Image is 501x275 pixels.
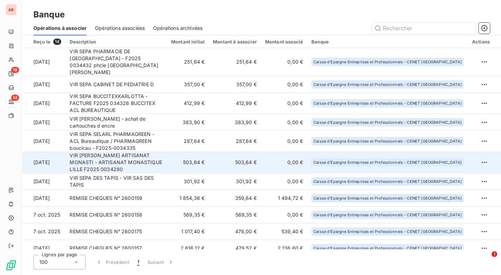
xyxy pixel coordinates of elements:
div: Banque [311,39,464,45]
td: REMISE CHEQUES N° 2600175 [65,223,167,240]
td: 287,64 € [167,131,209,152]
td: 383,90 € [167,114,209,131]
td: 2 136,60 € [261,240,307,257]
span: Caisse d'Epargne Entreprises et Professionnels - CENET [GEOGRAPHIC_DATA] [313,196,462,200]
td: 301,92 € [209,173,261,190]
td: 539,40 € [261,223,307,240]
td: [DATE] [22,190,65,207]
td: 0,00 € [261,48,307,76]
td: 478,00 € [209,223,261,240]
button: Suivant [143,255,178,269]
td: 301,92 € [167,173,209,190]
span: Caisse d'Epargne Entreprises et Professionnels - CENET [GEOGRAPHIC_DATA] [313,82,462,87]
td: VIR [PERSON_NAME] ARTISANAT MONASTI - ARTISANAT MONASTIQUE LILLE F2025 0034280 [65,152,167,173]
span: Caisse d'Epargne Entreprises et Professionnels - CENET [GEOGRAPHIC_DATA] [313,120,462,124]
td: 359,64 € [209,190,261,207]
td: 7 oct. 2025 [22,207,65,223]
td: 0,00 € [261,173,307,190]
span: Caisse d'Epargne Entreprises et Professionnels - CENET [GEOGRAPHIC_DATA] [313,60,462,64]
div: Description [70,39,163,45]
td: VIR SEPA CABINET DE PEDIATRIE D [65,76,167,93]
span: Opérations archivées [153,25,202,32]
td: 0,00 € [261,93,307,114]
td: [DATE] [22,93,65,114]
span: Caisse d'Epargne Entreprises et Professionnels - CENET [GEOGRAPHIC_DATA] [313,179,462,184]
td: 1 017,40 € [167,223,209,240]
span: Caisse d'Epargne Entreprises et Professionnels - CENET [GEOGRAPHIC_DATA] [313,246,462,250]
button: Précédent [91,255,133,269]
td: [DATE] [22,48,65,76]
span: Caisse d'Epargne Entreprises et Professionnels - CENET [GEOGRAPHIC_DATA] [313,213,462,217]
td: 287,64 € [209,131,261,152]
iframe: Intercom live chat [477,251,494,268]
div: Actions [472,39,490,45]
td: 251,64 € [209,48,261,76]
td: VIR [PERSON_NAME] - achat de cartouches d encre [65,114,167,131]
td: 0,00 € [261,207,307,223]
td: 251,64 € [167,48,209,76]
div: AB [6,4,17,15]
td: 503,64 € [167,152,209,173]
h3: Banque [33,8,65,21]
td: 1 854,36 € [167,190,209,207]
td: 503,64 € [209,152,261,173]
span: Caisse d'Epargne Entreprises et Professionnels - CENET [GEOGRAPHIC_DATA] [313,160,462,164]
img: Logo LeanPay [6,260,17,271]
td: 569,35 € [167,207,209,223]
div: Montant à associer [213,39,257,45]
td: 7 oct. 2025 [22,223,65,240]
div: Montant associé [265,39,303,45]
span: Opérations à associer [33,25,87,32]
td: 0,00 € [261,76,307,93]
td: 0,00 € [261,152,307,173]
div: Montant initial [171,39,205,45]
span: 14 [11,95,19,101]
td: 357,00 € [167,76,209,93]
span: 100 [39,259,48,266]
span: 14 [53,39,61,45]
span: Caisse d'Epargne Entreprises et Professionnels - CENET [GEOGRAPHIC_DATA] [313,139,462,143]
td: VIR SEPA SELARL PHARMAGREEN - ACL Bureautique / PHARMAGREEN boucicau - F2025-0034335 [65,131,167,152]
span: 19 [11,67,19,73]
input: Rechercher [372,23,476,34]
td: VIR SEPA DES TAPIS - VIR SAS DES TAPIS [65,173,167,190]
td: 357,00 € [209,76,261,93]
td: 383,90 € [209,114,261,131]
button: 1 [133,255,143,269]
td: [DATE] [22,240,65,257]
td: REMISE CHEQUES N° 2600158 [65,207,167,223]
td: [DATE] [22,114,65,131]
td: 412,99 € [167,93,209,114]
span: Caisse d'Epargne Entreprises et Professionnels - CENET [GEOGRAPHIC_DATA] [313,229,462,234]
td: 1 494,72 € [261,190,307,207]
span: Caisse d'Epargne Entreprises et Professionnels - CENET [GEOGRAPHIC_DATA] [313,101,462,105]
td: REMISE CHEQUES N° 2600157 [65,240,167,257]
td: VIR SEPA BUCCITEXKARLOTTA - FACTURE F2025 034326 BUCCITEX ACL BUREAUTIQUE [65,93,167,114]
td: 0,00 € [261,131,307,152]
span: 1 [492,251,497,257]
td: 569,35 € [209,207,261,223]
td: 0,00 € [261,114,307,131]
td: VIR SEPA PHARMACIE DE [GEOGRAPHIC_DATA] - F2025 0034432 phcie [GEOGRAPHIC_DATA][PERSON_NAME] [65,48,167,76]
td: 412,99 € [209,93,261,114]
span: 1 [137,259,139,266]
span: Opérations associées [95,25,145,32]
td: [DATE] [22,173,65,190]
td: [DATE] [22,76,65,93]
td: REMISE CHEQUES N° 2600159 [65,190,167,207]
td: [DATE] [22,131,65,152]
td: 479,52 € [209,240,261,257]
td: 2 616,12 € [167,240,209,257]
div: Reçu le [33,39,61,45]
td: [DATE] [22,152,65,173]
